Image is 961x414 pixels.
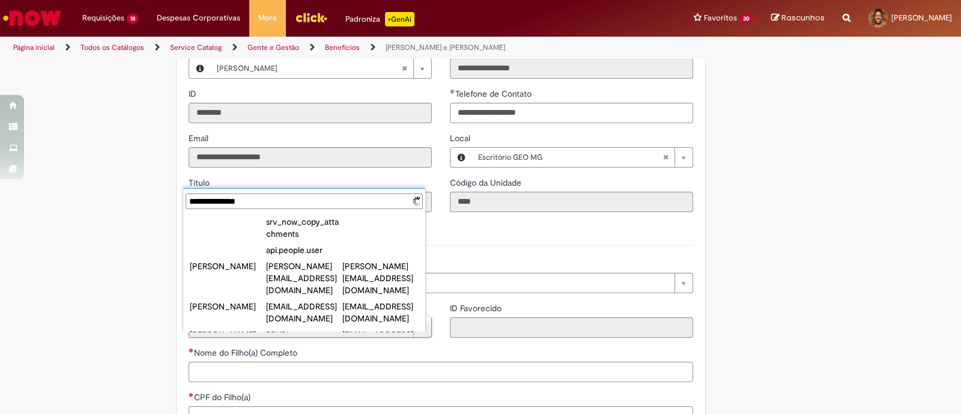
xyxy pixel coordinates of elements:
div: [PERSON_NAME] [190,300,266,312]
div: [PERSON_NAME][EMAIL_ADDRESS][DOMAIN_NAME] [342,260,419,296]
div: api.people.user [266,244,342,256]
div: srv_now_copy_attachments [266,216,342,240]
div: [EMAIL_ADDRESS][DOMAIN_NAME] [342,300,419,324]
div: [PERSON_NAME] [190,329,266,341]
div: [EMAIL_ADDRESS][DOMAIN_NAME] [266,300,342,324]
div: [PERSON_NAME][EMAIL_ADDRESS][DOMAIN_NAME] [266,260,342,296]
ul: Favorecido [183,212,425,332]
div: [PERSON_NAME] [190,260,266,272]
div: [EMAIL_ADDRESS][DOMAIN_NAME] [342,329,419,353]
div: BRVPI0008 [266,329,342,341]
